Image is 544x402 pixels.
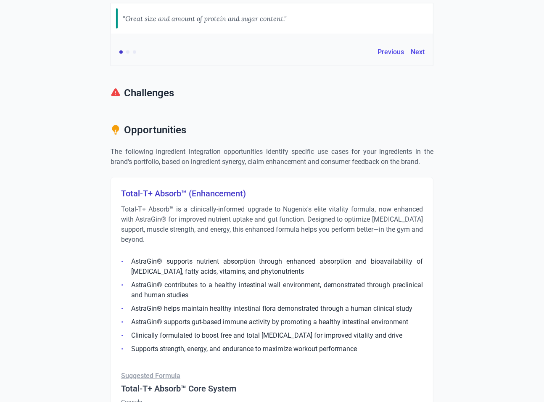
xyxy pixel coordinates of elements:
p: Total-T+ Absorb™ is a clinically-informed upgrade to Nugenix's elite vitality formula, now enhanc... [121,204,423,245]
h2: Opportunities [111,123,433,140]
li: AstraGin® contributes to a healthy intestinal wall environment, demonstrated through preclinical ... [121,280,423,300]
li: Clinically formulated to boost free and total [MEDICAL_DATA] for improved vitality and drive [121,331,423,341]
p: Suggested Formula [121,371,423,381]
p: The following ingredient integration opportunities identify specific use cases for your ingredien... [111,147,433,167]
h3: Total-T+ Absorb™ (Enhancement) [121,188,423,199]
li: Supports strength, energy, and endurance to maximize workout performance [121,344,423,354]
button: Next [411,47,425,57]
h4: Total-T+ Absorb™ Core System [121,383,423,394]
div: "Great size and amount of protein and sugar content." [123,8,287,29]
button: Previous [378,47,404,57]
button: Evidence 2 [126,50,129,54]
li: AstraGin® supports gut-based immune activity by promoting a healthy intestinal environment [121,317,423,327]
button: Evidence 3 [133,50,136,54]
h2: Challenges [111,86,433,103]
li: AstraGin® helps maintain healthy intestinal flora demonstrated through a human clinical study [121,304,423,314]
button: Evidence 1 [119,50,123,54]
li: AstraGin® supports nutrient absorption through enhanced absorption and bioavailability of [MEDICA... [121,257,423,277]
